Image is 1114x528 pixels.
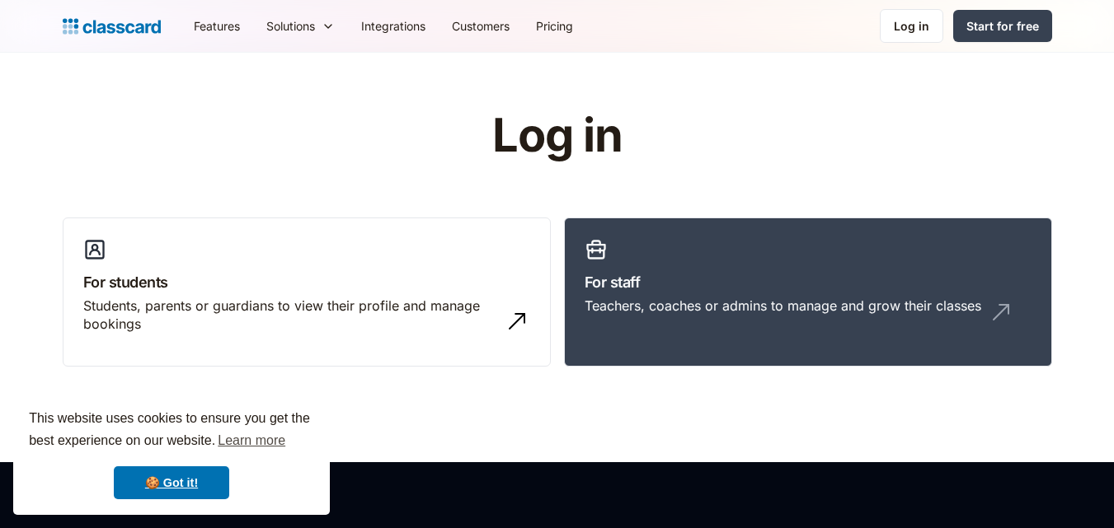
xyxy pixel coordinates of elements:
div: Teachers, coaches or admins to manage and grow their classes [585,297,981,315]
a: dismiss cookie message [114,466,229,499]
a: Customers [439,7,523,44]
a: For studentsStudents, parents or guardians to view their profile and manage bookings [63,217,551,367]
a: Features [181,7,253,44]
a: For staffTeachers, coaches or admins to manage and grow their classes [564,217,1052,367]
h1: Log in [295,110,819,161]
a: Start for free [953,10,1052,42]
h3: For students [83,271,530,293]
a: Integrations [348,7,439,44]
a: learn more about cookies [215,428,288,453]
a: Pricing [523,7,586,44]
div: Log in [894,17,929,35]
div: Students, parents or guardians to view their profile and manage bookings [83,297,497,334]
h3: For staff [585,271,1032,293]
div: Start for free [966,17,1039,35]
div: cookieconsent [13,393,330,515]
div: Solutions [253,7,348,44]
div: Solutions [266,17,315,35]
span: This website uses cookies to ensure you get the best experience on our website. [29,409,314,453]
a: Log in [880,9,943,43]
a: Logo [63,15,161,38]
